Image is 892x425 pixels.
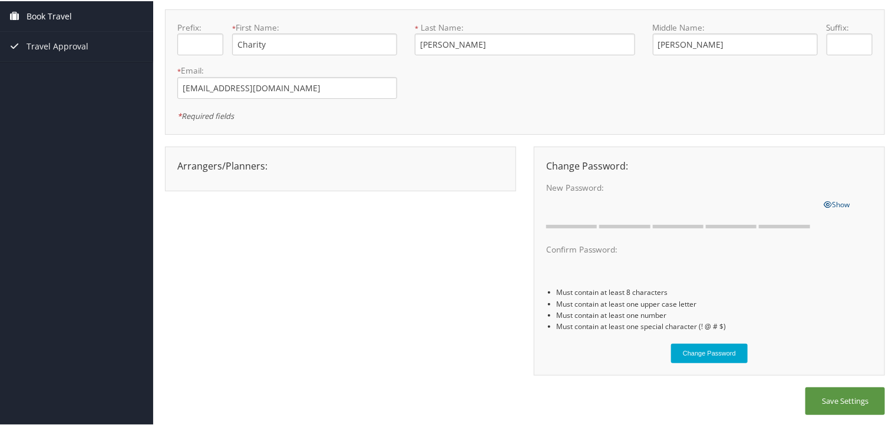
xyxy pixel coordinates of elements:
[557,320,873,331] li: Must contain at least one special character (! @ # $)
[546,243,815,254] label: Confirm Password:
[827,21,873,32] label: Suffix:
[27,1,72,30] span: Book Travel
[671,343,748,362] button: Change Password
[805,386,885,414] button: Save Settings
[177,64,397,75] label: Email:
[177,21,223,32] label: Prefix:
[232,21,397,32] label: First Name:
[415,21,635,32] label: Last Name:
[27,31,88,60] span: Travel Approval
[557,297,873,308] li: Must contain at least one upper case letter
[177,109,234,120] em: Required fields
[546,181,815,192] label: New Password:
[653,21,818,32] label: Middle Name:
[537,158,881,172] div: Change Password:
[557,308,873,320] li: Must contain at least one number
[557,285,873,297] li: Must contain at least 8 characters
[824,196,850,209] a: Show
[169,158,513,172] div: Arrangers/Planners:
[824,198,850,208] span: Show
